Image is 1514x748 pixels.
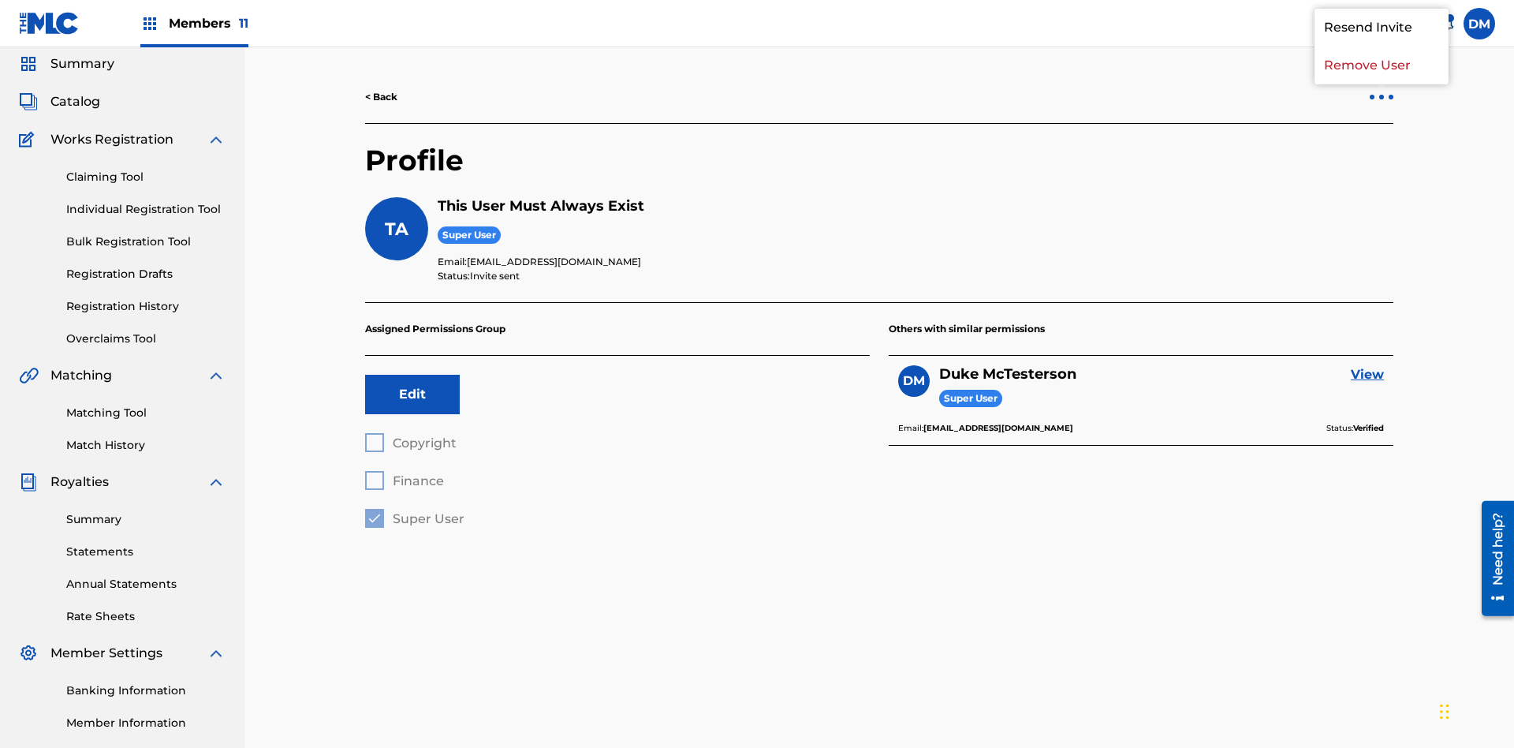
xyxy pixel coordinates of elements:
[365,303,870,356] p: Assigned Permissions Group
[207,644,226,663] img: expand
[438,226,501,245] span: Super User
[1397,8,1429,39] div: Help
[66,437,226,454] a: Match History
[207,130,226,149] img: expand
[66,234,226,250] a: Bulk Registration Tool
[50,130,173,149] span: Works Registration
[66,169,226,185] a: Claiming Tool
[385,219,408,240] span: TA
[239,16,248,31] span: 11
[19,92,100,111] a: CatalogCatalog
[66,715,226,731] a: Member Information
[207,473,226,492] img: expand
[140,14,159,33] img: Top Rightsholders
[939,390,1002,408] span: Super User
[66,266,226,282] a: Registration Drafts
[1314,47,1449,84] p: Remove User
[470,270,520,282] span: Invite sent
[19,473,38,492] img: Royalties
[19,54,38,73] img: Summary
[903,372,925,391] span: DM
[66,511,226,528] a: Summary
[66,544,226,560] a: Statements
[66,683,226,699] a: Banking Information
[1314,9,1449,47] p: Resend Invite
[438,269,1393,283] p: Status:
[19,130,39,149] img: Works Registration
[19,644,38,663] img: Member Settings
[50,644,162,663] span: Member Settings
[365,375,460,414] button: Edit
[66,405,226,421] a: Matching Tool
[1470,495,1514,624] iframe: Resource Center
[923,423,1073,433] b: [EMAIL_ADDRESS][DOMAIN_NAME]
[438,197,1393,215] h5: This User Must Always Exist
[889,303,1393,356] p: Others with similar permissions
[66,331,226,347] a: Overclaims Tool
[1356,8,1388,39] a: Public Search
[19,92,38,111] img: Catalog
[66,576,226,593] a: Annual Statements
[1440,688,1449,735] div: Drag
[19,366,39,385] img: Matching
[66,201,226,218] a: Individual Registration Tool
[1353,423,1384,433] b: Verified
[467,256,641,267] span: [EMAIL_ADDRESS][DOMAIN_NAME]
[66,608,226,625] a: Rate Sheets
[207,366,226,385] img: expand
[50,54,114,73] span: Summary
[1435,672,1514,748] iframe: Chat Widget
[50,366,112,385] span: Matching
[19,12,80,35] img: MLC Logo
[50,473,109,492] span: Royalties
[169,14,248,32] span: Members
[365,90,397,104] a: < Back
[1464,8,1495,39] div: User Menu
[1351,365,1384,384] a: View
[898,421,1073,436] p: Email:
[50,92,100,111] span: Catalog
[365,143,1393,197] h2: Profile
[939,365,1076,383] h5: Duke McTesterson
[438,255,1393,269] p: Email:
[66,298,226,315] a: Registration History
[19,54,114,73] a: SummarySummary
[1326,421,1384,436] p: Status:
